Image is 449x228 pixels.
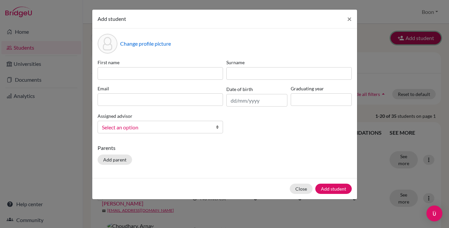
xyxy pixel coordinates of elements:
[347,14,352,23] span: ×
[290,184,313,194] button: Close
[426,205,442,221] div: Open Intercom Messenger
[226,86,253,93] label: Date of birth
[98,113,132,119] label: Assigned advisor
[98,85,223,92] label: Email
[226,94,287,107] input: dd/mm/yyyy
[98,155,132,165] button: Add parent
[98,34,117,54] div: Profile picture
[102,123,210,132] span: Select an option
[342,10,357,28] button: Close
[226,59,352,66] label: Surname
[291,85,352,92] label: Graduating year
[98,16,126,22] span: Add student
[98,144,352,152] p: Parents
[98,59,223,66] label: First name
[315,184,352,194] button: Add student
